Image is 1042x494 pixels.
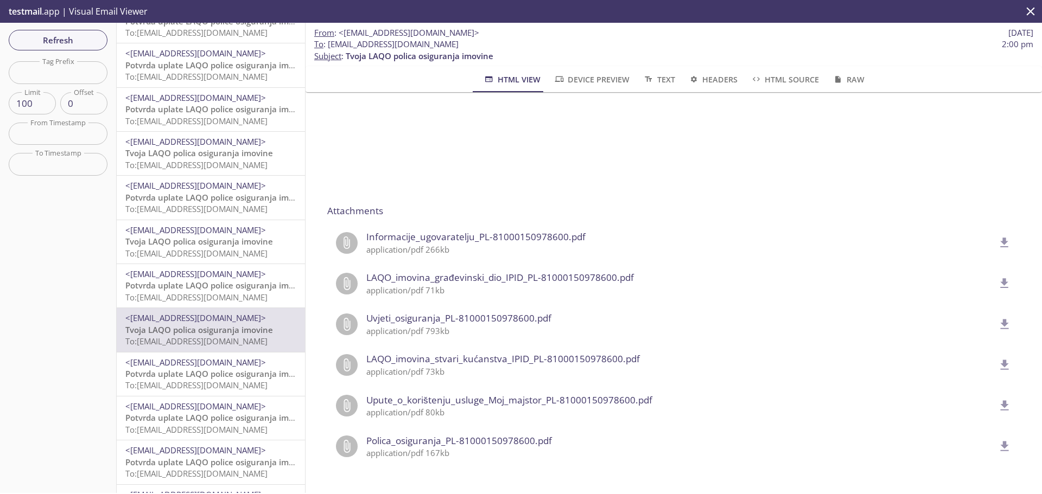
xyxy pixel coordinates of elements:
[991,433,1018,460] button: delete
[125,357,266,368] span: <[EMAIL_ADDRESS][DOMAIN_NAME]>
[314,39,1033,62] p: :
[1002,39,1033,50] span: 2:00 pm
[991,270,1018,297] button: delete
[314,27,479,39] span: :
[117,396,305,440] div: <[EMAIL_ADDRESS][DOMAIN_NAME]>Potvrda uplate LAQO police osiguranja imovineTo:[EMAIL_ADDRESS][DOM...
[991,318,1012,329] a: delete
[314,39,459,50] span: : [EMAIL_ADDRESS][DOMAIN_NAME]
[751,73,819,86] span: HTML Source
[832,73,864,86] span: Raw
[125,401,266,412] span: <[EMAIL_ADDRESS][DOMAIN_NAME]>
[643,73,675,86] span: Text
[125,248,268,259] span: To: [EMAIL_ADDRESS][DOMAIN_NAME]
[125,268,266,279] span: <[EMAIL_ADDRESS][DOMAIN_NAME]>
[125,280,310,291] span: Potvrda uplate LAQO police osiguranja imovine
[991,392,1018,419] button: delete
[125,27,268,38] span: To: [EMAIL_ADDRESS][DOMAIN_NAME]
[117,132,305,175] div: <[EMAIL_ADDRESS][DOMAIN_NAME]>Tvoja LAQO polica osiguranja imovineTo:[EMAIL_ADDRESS][DOMAIN_NAME]
[125,159,268,170] span: To: [EMAIL_ADDRESS][DOMAIN_NAME]
[117,220,305,264] div: <[EMAIL_ADDRESS][DOMAIN_NAME]>Tvoja LAQO polica osiguranja imovineTo:[EMAIL_ADDRESS][DOMAIN_NAME]
[366,271,994,285] span: LAQO_imovina_građevinski_dio_IPID_PL-81000150978600.pdf
[991,351,1018,378] button: delete
[117,264,305,307] div: <[EMAIL_ADDRESS][DOMAIN_NAME]>Potvrda uplate LAQO police osiguranja imovineTo:[EMAIL_ADDRESS][DOM...
[125,60,310,70] span: Potvrda uplate LAQO police osiguranja imovine
[125,312,266,323] span: <[EMAIL_ADDRESS][DOMAIN_NAME]>
[366,407,994,418] p: application/pdf 80kb
[125,324,273,335] span: Tvoja LAQO polica osiguranja imovine
[125,147,273,158] span: Tvoja LAQO polica osiguranja imovine
[366,230,994,244] span: Informacije_ugovaratelju_PL-81000150978600.pdf
[125,412,310,423] span: Potvrda uplate LAQO police osiguranja imovine
[366,393,994,407] span: Upute_o_korištenju_usluge_Moj_majstor_PL-81000150978600.pdf
[366,285,994,296] p: application/pdf 71kb
[125,445,266,455] span: <[EMAIL_ADDRESS][DOMAIN_NAME]>
[366,447,994,459] p: application/pdf 167kb
[314,50,341,61] span: Subject
[9,5,42,17] span: testmail
[125,16,310,27] span: Potvrda uplate LAQO police osiguranja imovine
[366,434,994,448] span: Polica_osiguranja_PL-81000150978600.pdf
[991,440,1012,451] a: delete
[125,203,268,214] span: To: [EMAIL_ADDRESS][DOMAIN_NAME]
[314,27,334,38] span: From
[991,358,1012,369] a: delete
[117,88,305,131] div: <[EMAIL_ADDRESS][DOMAIN_NAME]>Potvrda uplate LAQO police osiguranja imovineTo:[EMAIL_ADDRESS][DOM...
[991,277,1012,288] a: delete
[366,311,994,325] span: Uvjeti_osiguranja_PL-81000150978600.pdf
[1008,27,1033,39] span: [DATE]
[688,73,738,86] span: Headers
[117,43,305,87] div: <[EMAIL_ADDRESS][DOMAIN_NAME]>Potvrda uplate LAQO police osiguranja imovineTo:[EMAIL_ADDRESS][DOM...
[483,73,540,86] span: HTML View
[991,399,1012,410] a: delete
[125,292,268,303] span: To: [EMAIL_ADDRESS][DOMAIN_NAME]
[125,224,266,235] span: <[EMAIL_ADDRESS][DOMAIN_NAME]>
[125,48,266,59] span: <[EMAIL_ADDRESS][DOMAIN_NAME]>
[125,336,268,347] span: To: [EMAIL_ADDRESS][DOMAIN_NAME]
[125,92,266,103] span: <[EMAIL_ADDRESS][DOMAIN_NAME]>
[346,50,493,61] span: Tvoja LAQO polica osiguranja imovine
[327,204,1020,218] p: Attachments
[554,73,630,86] span: Device Preview
[366,244,994,255] p: application/pdf 266kb
[125,180,266,191] span: <[EMAIL_ADDRESS][DOMAIN_NAME]>
[125,236,273,247] span: Tvoja LAQO polica osiguranja imovine
[991,311,1018,338] button: delete
[366,325,994,337] p: application/pdf 793kb
[9,30,107,50] button: Refresh
[117,176,305,219] div: <[EMAIL_ADDRESS][DOMAIN_NAME]>Potvrda uplate LAQO police osiguranja imovineTo:[EMAIL_ADDRESS][DOM...
[117,352,305,396] div: <[EMAIL_ADDRESS][DOMAIN_NAME]>Potvrda uplate LAQO police osiguranja imovineTo:[EMAIL_ADDRESS][DOM...
[125,104,310,114] span: Potvrda uplate LAQO police osiguranja imovine
[339,27,479,38] span: <[EMAIL_ADDRESS][DOMAIN_NAME]>
[125,71,268,82] span: To: [EMAIL_ADDRESS][DOMAIN_NAME]
[125,368,310,379] span: Potvrda uplate LAQO police osiguranja imovine
[125,380,268,390] span: To: [EMAIL_ADDRESS][DOMAIN_NAME]
[117,440,305,484] div: <[EMAIL_ADDRESS][DOMAIN_NAME]>Potvrda uplate LAQO police osiguranja imovineTo:[EMAIL_ADDRESS][DOM...
[17,33,99,47] span: Refresh
[991,229,1018,256] button: delete
[366,366,994,377] p: application/pdf 73kb
[125,116,268,126] span: To: [EMAIL_ADDRESS][DOMAIN_NAME]
[117,308,305,351] div: <[EMAIL_ADDRESS][DOMAIN_NAME]>Tvoja LAQO polica osiguranja imovineTo:[EMAIL_ADDRESS][DOMAIN_NAME]
[125,136,266,147] span: <[EMAIL_ADDRESS][DOMAIN_NAME]>
[314,39,323,49] span: To
[125,192,310,203] span: Potvrda uplate LAQO police osiguranja imovine
[125,424,268,435] span: To: [EMAIL_ADDRESS][DOMAIN_NAME]
[125,468,268,479] span: To: [EMAIL_ADDRESS][DOMAIN_NAME]
[366,352,994,366] span: LAQO_imovina_stvari_kućanstva_IPID_PL-81000150978600.pdf
[991,236,1012,247] a: delete
[125,457,310,467] span: Potvrda uplate LAQO police osiguranja imovine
